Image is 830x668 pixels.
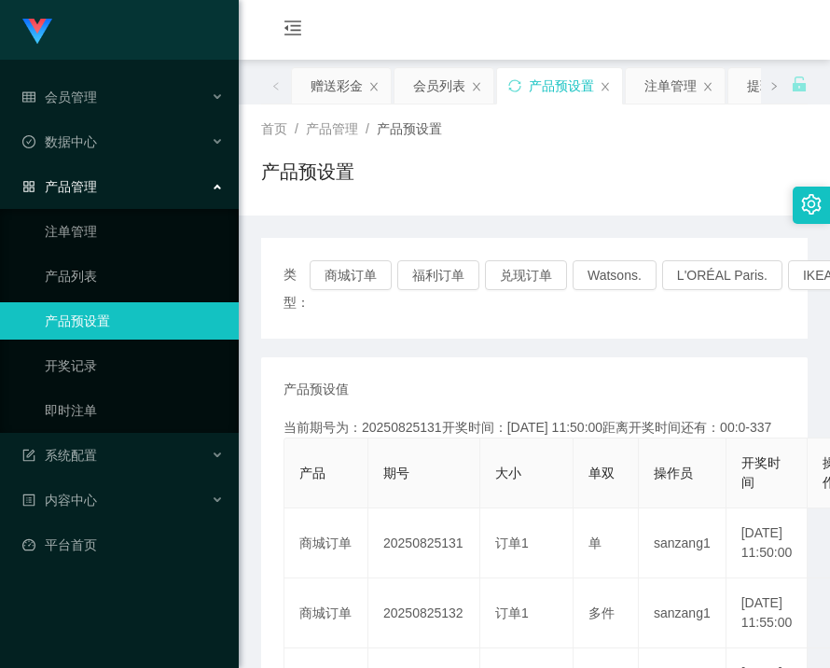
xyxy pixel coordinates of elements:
div: 提现列表 [747,68,799,104]
h1: 产品预设置 [261,158,354,186]
i: 图标: check-circle-o [22,135,35,148]
span: 产品预设置 [377,121,442,136]
td: 20250825132 [368,578,480,648]
a: 即时注单 [45,392,224,429]
button: Watsons. [573,260,657,290]
span: 产品管理 [306,121,358,136]
div: 产品预设置 [529,68,594,104]
span: 订单1 [495,605,529,620]
i: 图标: setting [801,194,822,215]
button: 商城订单 [310,260,392,290]
span: 大小 [495,466,521,480]
i: 图标: table [22,90,35,104]
img: logo.9652507e.png [22,19,52,45]
span: 操作员 [654,466,693,480]
i: 图标: unlock [791,76,808,92]
span: 多件 [588,605,615,620]
span: / [366,121,369,136]
span: 期号 [383,466,409,480]
span: 内容中心 [22,493,97,508]
i: 图标: close [600,81,611,92]
span: / [295,121,298,136]
i: 图标: close [368,81,380,92]
i: 图标: left [271,81,281,90]
span: 数据中心 [22,134,97,149]
span: 系统配置 [22,448,97,463]
i: 图标: close [702,81,713,92]
div: 注单管理 [644,68,697,104]
td: sanzang1 [639,508,726,578]
td: 商城订单 [284,508,368,578]
span: 首页 [261,121,287,136]
span: 产品 [299,466,325,480]
a: 注单管理 [45,213,224,250]
span: 开奖时间 [741,455,781,490]
i: 图标: right [769,81,779,90]
i: 图标: profile [22,494,35,507]
span: 产品管理 [22,179,97,194]
span: 单 [588,536,602,550]
i: 图标: form [22,449,35,462]
i: 图标: close [471,81,482,92]
span: 会员管理 [22,90,97,104]
button: 福利订单 [397,260,479,290]
span: 产品预设值 [284,380,349,399]
span: 单双 [588,466,615,480]
a: 图标: dashboard平台首页 [22,526,224,564]
td: [DATE] 11:55:00 [726,578,809,648]
td: 商城订单 [284,578,368,648]
i: 图标: appstore-o [22,180,35,193]
span: 订单1 [495,536,529,550]
div: 当前期号为：20250825131开奖时间：[DATE] 11:50:00距离开奖时间还有：00:0-337 [284,418,785,438]
td: 20250825131 [368,508,480,578]
i: 图标: sync [508,79,521,92]
td: sanzang1 [639,578,726,648]
button: 兑现订单 [485,260,567,290]
div: 赠送彩金 [311,68,363,104]
a: 开奖记录 [45,347,224,384]
span: 类型： [284,260,310,316]
div: 会员列表 [413,68,465,104]
a: 产品列表 [45,257,224,295]
a: 产品预设置 [45,302,224,340]
td: [DATE] 11:50:00 [726,508,809,578]
i: 图标: menu-fold [261,1,325,61]
button: L'ORÉAL Paris. [662,260,782,290]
